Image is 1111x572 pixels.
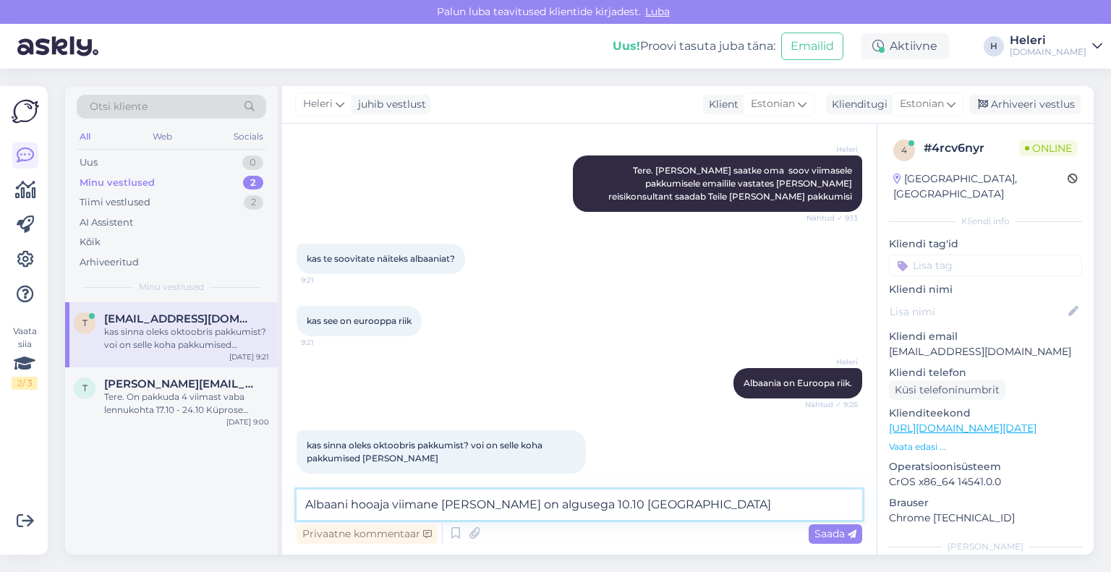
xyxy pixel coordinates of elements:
span: Minu vestlused [139,281,204,294]
div: Minu vestlused [80,176,155,190]
button: Emailid [781,33,843,60]
div: Küsi telefoninumbrit [889,380,1005,400]
p: [EMAIL_ADDRESS][DOMAIN_NAME] [889,344,1082,359]
p: Brauser [889,495,1082,511]
span: kas see on eurooppa riik [307,315,412,326]
p: Kliendi telefon [889,365,1082,380]
span: t [82,383,88,393]
span: Otsi kliente [90,99,148,114]
div: Proovi tasuta juba täna: [613,38,775,55]
div: [DATE] 9:00 [226,417,269,427]
div: Vaata siia [12,325,38,390]
p: Kliendi tag'id [889,236,1082,252]
div: kas sinna oleks oktoobris pakkumist? voi on selle koha pakkumised [PERSON_NAME] [104,325,269,351]
span: kas sinna oleks oktoobris pakkumist? voi on selle koha pakkumised [PERSON_NAME] [307,440,545,464]
div: Tere. On pakkuda 4 viimast vaba lennukohta 17.10 - 24.10 Küprose lennule, hind on 1099 €/in ([PER... [104,390,269,417]
div: juhib vestlust [352,97,426,112]
textarea: Albaani hooaja viimane [PERSON_NAME] on algusega 10.10 [GEOGRAPHIC_DATA] [297,490,862,520]
div: 2 [244,195,263,210]
span: Estonian [751,96,795,112]
span: Luba [641,5,674,18]
p: Chrome [TECHNICAL_ID] [889,511,1082,526]
div: # 4rcv6nyr [924,140,1019,157]
span: 9:21 [301,275,355,286]
b: Uus! [613,39,640,53]
div: 2 / 3 [12,377,38,390]
span: kas te soovitate näiteks albaaniat? [307,253,455,264]
p: CrOS x86_64 14541.0.0 [889,474,1082,490]
div: [PERSON_NAME] [889,540,1082,553]
div: 2 [243,176,263,190]
div: AI Assistent [80,215,133,230]
div: All [77,127,93,146]
span: Heleri [804,357,858,367]
a: Heleri[DOMAIN_NAME] [1010,35,1102,58]
div: H [984,36,1004,56]
span: 4 [901,145,907,155]
div: Web [150,127,175,146]
p: Operatsioonisüsteem [889,459,1082,474]
div: Arhiveeri vestlus [969,95,1081,114]
span: Nähtud ✓ 9:26 [804,399,858,410]
div: Privaatne kommentaar [297,524,438,544]
span: Tere. [PERSON_NAME] saatke oma soov viimasele pakkumisele emailile vastates [PERSON_NAME] reisiko... [608,165,854,202]
span: triin.lyys@mail.ee [104,312,255,325]
span: 9:27 [301,474,355,485]
div: Klienditugi [826,97,887,112]
p: Klienditeekond [889,406,1082,421]
div: [GEOGRAPHIC_DATA], [GEOGRAPHIC_DATA] [893,171,1068,202]
div: Uus [80,155,98,170]
div: Socials [231,127,266,146]
div: Heleri [1010,35,1086,46]
div: Arhiveeritud [80,255,139,270]
p: Kliendi nimi [889,282,1082,297]
div: 0 [242,155,263,170]
p: Kliendi email [889,329,1082,344]
span: Saada [814,527,856,540]
span: 9:21 [301,337,355,348]
p: Vaata edasi ... [889,440,1082,453]
div: [DOMAIN_NAME] [1010,46,1086,58]
img: Askly Logo [12,98,39,125]
div: Kõik [80,235,101,249]
span: t [82,317,88,328]
span: teele@palts.com [104,377,255,390]
div: [DATE] 9:21 [229,351,269,362]
a: [URL][DOMAIN_NAME][DATE] [889,422,1036,435]
span: Nähtud ✓ 9:13 [804,213,858,223]
span: Heleri [804,144,858,155]
div: Aktiivne [861,33,949,59]
span: Estonian [900,96,944,112]
div: Tiimi vestlused [80,195,150,210]
span: Online [1019,140,1078,156]
span: Heleri [303,96,333,112]
div: Klient [703,97,738,112]
input: Lisa nimi [890,304,1065,320]
span: Albaania on Euroopa riik. [744,377,852,388]
input: Lisa tag [889,255,1082,276]
div: Kliendi info [889,215,1082,228]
